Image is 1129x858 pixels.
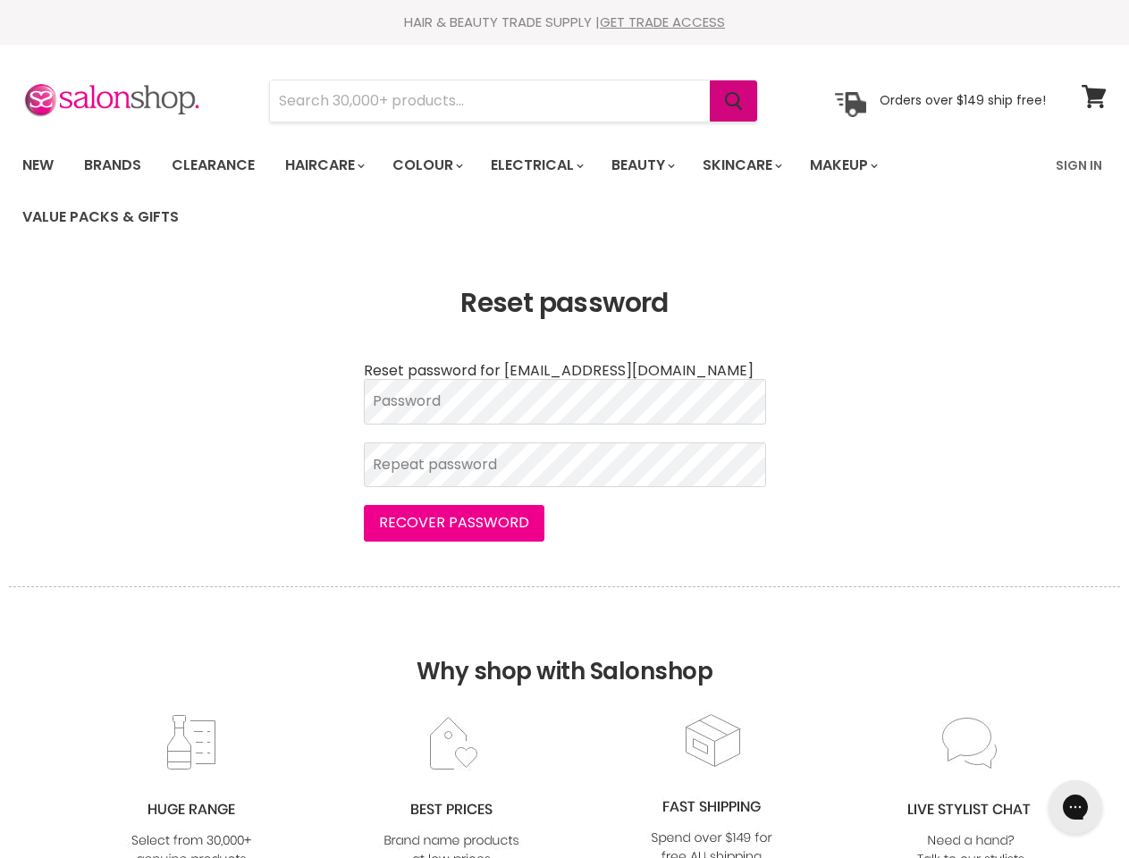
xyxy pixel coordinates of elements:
a: Brands [71,147,155,184]
input: Search [270,80,710,122]
a: Electrical [477,147,594,184]
a: Sign In [1045,147,1113,184]
a: Value Packs & Gifts [9,198,192,236]
h2: Why shop with Salonshop [9,586,1120,712]
iframe: Gorgias live chat messenger [1040,774,1111,840]
a: GET TRADE ACCESS [600,13,725,31]
a: Colour [379,147,474,184]
form: Product [269,80,758,122]
a: Haircare [272,147,375,184]
a: Makeup [796,147,889,184]
a: Beauty [598,147,686,184]
p: Reset password for [EMAIL_ADDRESS][DOMAIN_NAME] [364,363,766,379]
p: Orders over $149 ship free! [880,92,1046,108]
button: Search [710,80,757,122]
ul: Main menu [9,139,1045,243]
button: Recover password [364,505,544,541]
a: Skincare [689,147,793,184]
a: New [9,147,67,184]
h1: Reset password [22,288,1107,319]
a: Clearance [158,147,268,184]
